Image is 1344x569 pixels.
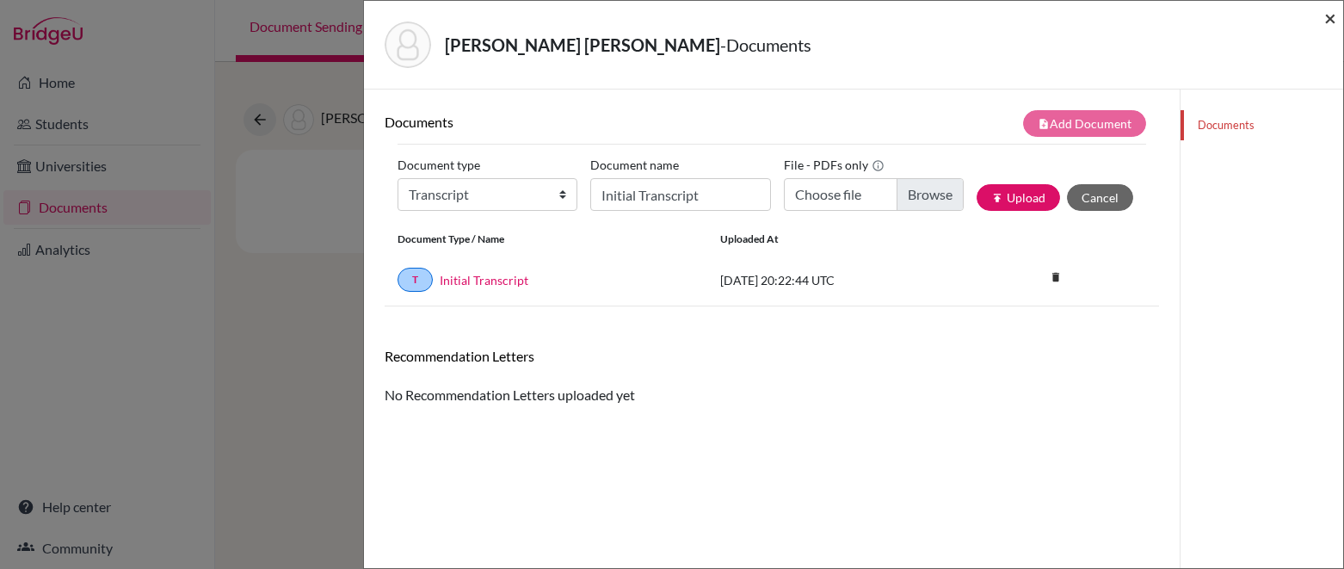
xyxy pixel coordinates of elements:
[385,348,1159,364] h6: Recommendation Letters
[385,232,707,247] div: Document Type / Name
[398,152,480,178] label: Document type
[1181,110,1343,140] a: Documents
[398,268,433,292] a: T
[445,34,720,55] strong: [PERSON_NAME] [PERSON_NAME]
[707,271,965,289] div: [DATE] 20:22:44 UTC
[1038,118,1050,130] i: note_add
[385,114,772,130] h6: Documents
[991,192,1003,204] i: publish
[1324,8,1336,28] button: Close
[1043,267,1069,290] a: delete
[977,184,1060,211] button: publishUpload
[720,34,811,55] span: - Documents
[1043,264,1069,290] i: delete
[707,232,965,247] div: Uploaded at
[784,152,885,178] label: File - PDFs only
[1324,5,1336,30] span: ×
[1023,110,1146,137] button: note_addAdd Document
[590,152,679,178] label: Document name
[440,271,528,289] a: Initial Transcript
[385,348,1159,405] div: No Recommendation Letters uploaded yet
[1067,184,1133,211] button: Cancel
